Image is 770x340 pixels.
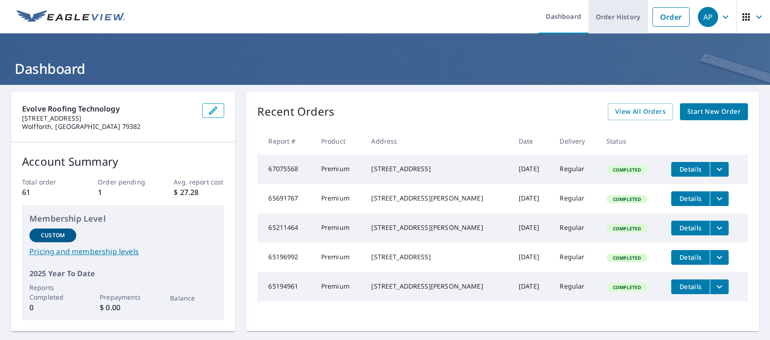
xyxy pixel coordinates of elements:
a: Start New Order [680,103,748,120]
button: filesDropdownBtn-65194961 [710,279,729,294]
div: [STREET_ADDRESS] [371,252,504,262]
p: Custom [41,231,65,240]
p: Prepayments [100,292,147,302]
p: Recent Orders [257,103,334,120]
p: Membership Level [29,212,217,225]
p: Account Summary [22,153,224,170]
button: filesDropdownBtn-65691767 [710,191,729,206]
th: Date [511,128,553,155]
p: 1 [98,187,148,198]
th: Product [314,128,364,155]
td: Regular [552,184,599,213]
span: View All Orders [615,106,666,117]
td: 65196992 [257,243,313,272]
p: Reports Completed [29,283,76,302]
td: [DATE] [511,213,553,243]
td: Regular [552,243,599,272]
td: 65194961 [257,272,313,301]
button: detailsBtn-65691767 [671,191,710,206]
p: $ 0.00 [100,302,147,313]
td: 67075568 [257,155,313,184]
span: Details [677,165,704,173]
th: Report # [257,128,313,155]
span: Details [677,223,704,232]
a: Order [652,7,690,27]
p: Balance [170,293,217,303]
span: Completed [607,255,646,261]
div: [STREET_ADDRESS][PERSON_NAME] [371,282,504,291]
button: detailsBtn-65194961 [671,279,710,294]
p: Evolve Roofing Technology [22,103,195,114]
div: [STREET_ADDRESS][PERSON_NAME] [371,194,504,203]
td: [DATE] [511,155,553,184]
td: Regular [552,155,599,184]
td: [DATE] [511,243,553,272]
p: Order pending [98,177,148,187]
td: 65691767 [257,184,313,213]
div: [STREET_ADDRESS] [371,164,504,173]
a: Pricing and membership levels [29,246,217,257]
span: Completed [607,196,646,202]
td: Premium [314,213,364,243]
td: [DATE] [511,272,553,301]
td: Premium [314,155,364,184]
td: 65211464 [257,213,313,243]
p: Avg. report cost [174,177,224,187]
span: Details [677,282,704,291]
button: filesDropdownBtn-65196992 [710,250,729,265]
span: Completed [607,225,646,232]
th: Delivery [552,128,599,155]
button: detailsBtn-67075568 [671,162,710,177]
td: Premium [314,243,364,272]
p: $ 27.28 [174,187,224,198]
div: AP [698,7,718,27]
th: Address [364,128,511,155]
p: Wolfforth, [GEOGRAPHIC_DATA] 79382 [22,123,195,131]
td: Premium [314,272,364,301]
th: Status [599,128,664,155]
p: 2025 Year To Date [29,268,217,279]
span: Details [677,194,704,203]
td: Regular [552,272,599,301]
button: detailsBtn-65196992 [671,250,710,265]
span: Start New Order [687,106,741,117]
p: 0 [29,302,76,313]
p: 61 [22,187,73,198]
h1: Dashboard [11,59,759,78]
a: View All Orders [608,103,673,120]
span: Details [677,253,704,262]
span: Completed [607,284,646,290]
p: Total order [22,177,73,187]
div: [STREET_ADDRESS][PERSON_NAME] [371,223,504,232]
img: EV Logo [17,10,125,24]
button: detailsBtn-65211464 [671,221,710,235]
p: [STREET_ADDRESS] [22,114,195,123]
button: filesDropdownBtn-67075568 [710,162,729,177]
button: filesDropdownBtn-65211464 [710,221,729,235]
td: Regular [552,213,599,243]
td: Premium [314,184,364,213]
span: Completed [607,167,646,173]
td: [DATE] [511,184,553,213]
